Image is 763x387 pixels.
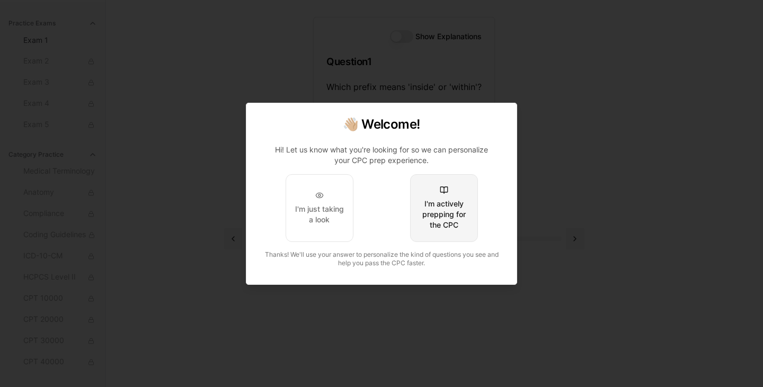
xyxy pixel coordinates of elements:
[265,250,499,267] span: Thanks! We'll use your answer to personalize the kind of questions you see and help you pass the ...
[419,199,469,230] div: I'm actively prepping for the CPC
[410,174,478,242] button: I'm actively prepping for the CPC
[268,145,495,166] p: Hi! Let us know what you're looking for so we can personalize your CPC prep experience.
[295,204,344,225] div: I'm just taking a look
[259,116,504,133] h2: 👋🏼 Welcome!
[286,174,353,242] button: I'm just taking a look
